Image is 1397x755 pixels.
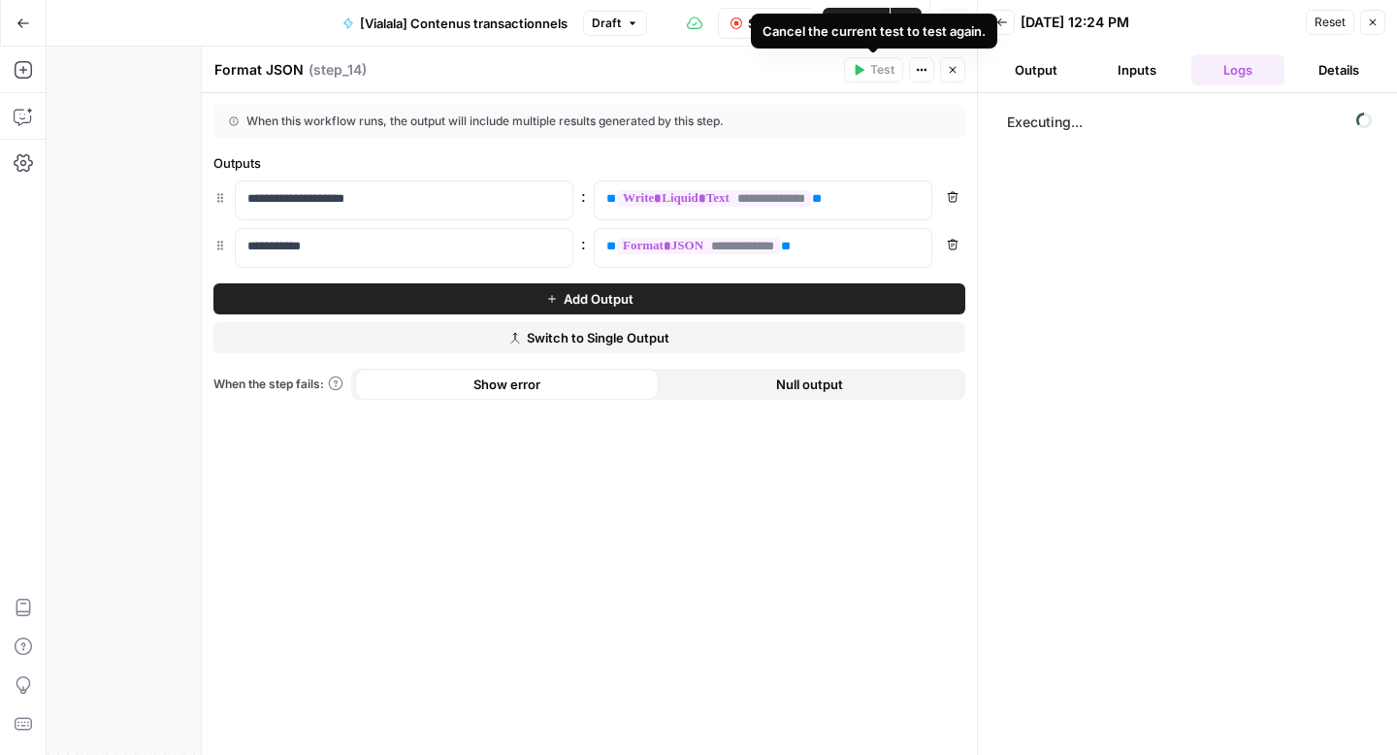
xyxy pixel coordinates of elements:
button: Stop Run [718,8,815,39]
a: When the step fails: [213,376,343,393]
button: Logs [1191,54,1284,85]
span: Reset [1315,14,1346,31]
span: Draft [592,15,621,32]
button: Null output [659,369,962,400]
span: ( step_14 ) [309,60,367,80]
button: Output [990,54,1083,85]
span: : [581,184,586,208]
span: Null output [776,375,843,394]
button: Publish [823,8,890,39]
button: Inputs [1090,54,1184,85]
span: Executing... [1001,107,1378,138]
button: Draft [583,11,647,36]
span: [Vialala] Contenus transactionnels [360,14,568,33]
span: Stop Run [748,14,802,33]
span: Show error [473,375,540,394]
span: Test [870,61,894,79]
button: [Vialala] Contenus transactionnels [331,8,579,39]
button: Test [844,57,903,82]
textarea: Format JSON [214,60,304,80]
div: Cancel the current test to test again. [763,21,986,41]
div: When this workflow runs, the output will include multiple results generated by this step. [229,113,837,130]
span: : [581,232,586,255]
button: Details [1292,54,1385,85]
span: Add Output [564,289,634,309]
span: Switch to Single Output [527,328,669,347]
button: Switch to Single Output [213,322,965,353]
button: Reset [1306,10,1354,35]
div: Outputs [213,153,965,173]
button: Add Output [213,283,965,314]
